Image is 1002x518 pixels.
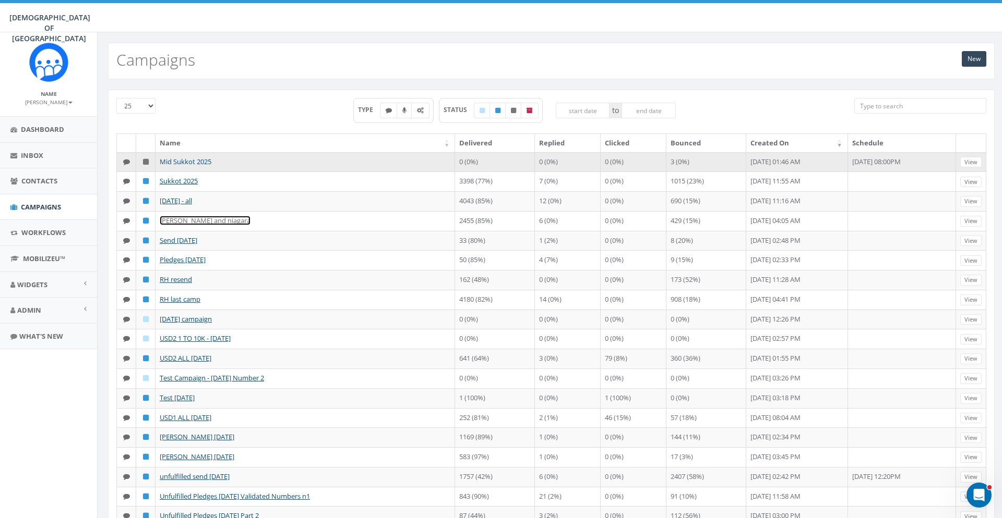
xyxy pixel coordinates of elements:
td: 50 (85%) [455,250,535,270]
td: [DATE] 02:34 PM [746,427,848,447]
td: 0 (0%) [601,290,666,310]
a: Send [DATE] [160,236,197,245]
td: 46 (15%) [601,408,666,428]
a: Pledges [DATE] [160,255,206,264]
td: 429 (15%) [666,211,746,231]
i: Draft [143,375,149,381]
td: 3 (0%) [535,349,601,368]
label: Text SMS [380,103,398,118]
input: Type to search [854,98,986,114]
i: Published [143,237,149,244]
td: 0 (0%) [455,152,535,172]
a: View [960,373,982,384]
td: 908 (18%) [666,290,746,310]
img: Rally_Corp_Icon.png [29,43,68,82]
i: Ringless Voice Mail [402,107,407,114]
span: Inbox [21,151,43,160]
small: [PERSON_NAME] [25,98,73,106]
td: 690 (15%) [666,191,746,211]
td: 14 (0%) [535,290,601,310]
i: Draft [143,316,149,323]
span: Widgets [17,280,47,289]
td: 7 (0%) [535,171,601,191]
span: to [610,103,622,118]
a: unfulfilled send [DATE] [160,472,230,481]
td: 12 (0%) [535,191,601,211]
td: 9 (15%) [666,250,746,270]
span: MobilizeU™ [23,254,65,263]
td: 57 (18%) [666,408,746,428]
th: Created On: activate to sort column ascending [746,134,848,152]
a: [PERSON_NAME] and niagara [160,216,250,225]
td: 0 (0%) [666,310,746,329]
td: [DATE] 12:26 PM [746,310,848,329]
i: Published [143,394,149,401]
i: Published [143,276,149,283]
td: [DATE] 12:20PM [848,467,956,487]
td: [DATE] 11:28 AM [746,270,848,290]
td: [DATE] 11:55 AM [746,171,848,191]
label: Archived [521,103,539,118]
a: View [960,294,982,305]
td: 0 (0%) [601,211,666,231]
a: USD1 ALL [DATE] [160,413,211,422]
a: View [960,413,982,424]
td: 1 (100%) [601,388,666,408]
a: [PERSON_NAME] [DATE] [160,452,234,461]
td: [DATE] 01:55 PM [746,349,848,368]
a: View [960,472,982,483]
td: 843 (90%) [455,487,535,507]
td: 1 (0%) [535,447,601,467]
a: View [960,393,982,404]
i: Text SMS [123,296,130,303]
i: Published [495,107,500,114]
td: 583 (97%) [455,447,535,467]
span: Contacts [21,176,57,186]
i: Published [143,198,149,204]
i: Automated Message [417,107,424,114]
i: Published [143,453,149,460]
i: Text SMS [123,355,130,362]
a: View [960,334,982,345]
td: 641 (64%) [455,349,535,368]
i: Text SMS [123,434,130,440]
td: 144 (11%) [666,427,746,447]
i: Text SMS [123,453,130,460]
td: 2 (1%) [535,408,601,428]
a: [DATE] - all [160,196,192,205]
i: Text SMS [123,217,130,224]
td: 33 (80%) [455,231,535,251]
td: 0 (0%) [601,427,666,447]
td: 4180 (82%) [455,290,535,310]
th: Bounced [666,134,746,152]
td: 91 (10%) [666,487,746,507]
span: [DEMOGRAPHIC_DATA] OF [GEOGRAPHIC_DATA] [9,13,90,43]
td: 0 (0%) [601,191,666,211]
td: 0 (0%) [601,487,666,507]
td: 360 (36%) [666,349,746,368]
a: Test Campaign - [DATE] Number 2 [160,373,264,383]
i: Text SMS [123,256,130,263]
td: 0 (0%) [535,270,601,290]
td: [DATE] 02:33 PM [746,250,848,270]
a: New [962,51,986,67]
td: 1757 (42%) [455,467,535,487]
iframe: Intercom live chat [967,483,992,508]
td: 3398 (77%) [455,171,535,191]
a: USD2 1 TO 10K - [DATE] [160,334,231,343]
i: Unpublished [143,158,149,165]
td: [DATE] 02:57 PM [746,329,848,349]
td: 0 (0%) [601,250,666,270]
a: View [960,177,982,188]
a: [PERSON_NAME] [DATE] [160,432,234,441]
i: Published [143,256,149,263]
span: Dashboard [21,125,64,134]
td: 1 (2%) [535,231,601,251]
td: 17 (3%) [666,447,746,467]
td: 0 (0%) [666,368,746,388]
td: 1 (100%) [455,388,535,408]
td: [DATE] 02:48 PM [746,231,848,251]
i: Text SMS [123,316,130,323]
td: 2407 (58%) [666,467,746,487]
i: Text SMS [123,276,130,283]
